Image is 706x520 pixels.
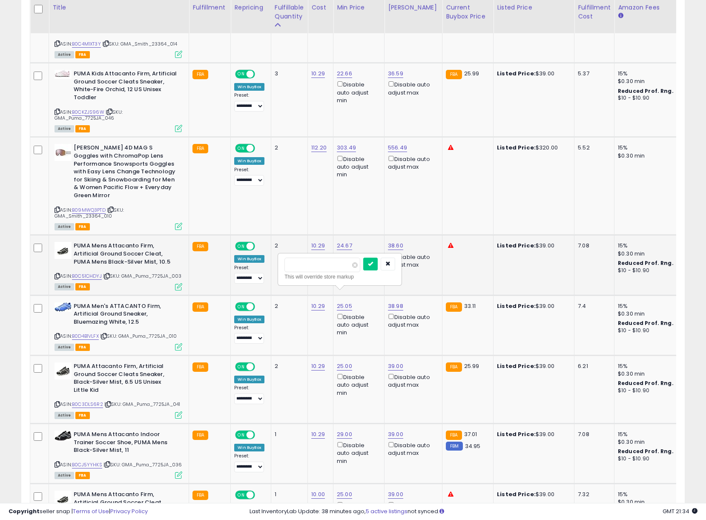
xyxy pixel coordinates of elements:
[618,242,689,250] div: 15%
[465,442,481,450] span: 34.95
[337,3,381,12] div: Min Price
[52,3,185,12] div: Title
[75,344,90,351] span: FBA
[464,302,476,310] span: 33.11
[497,144,568,152] div: $320.00
[578,242,608,250] div: 7.08
[618,319,674,327] b: Reduced Prof. Rng.
[497,302,568,310] div: $39.00
[236,243,247,250] span: ON
[337,490,352,499] a: 25.00
[388,3,439,12] div: [PERSON_NAME]
[192,491,208,500] small: FBA
[337,144,356,152] a: 303.49
[74,362,177,396] b: PUMA Attacanto Firm, Artificial Ground Soccer Cleats Sneaker, Black-Silver Mist, 6.5 US Unisex Li...
[618,95,689,102] div: $10 - $10.90
[55,431,182,478] div: ASIN:
[75,223,90,230] span: FBA
[497,362,536,370] b: Listed Price:
[55,362,182,418] div: ASIN:
[275,144,301,152] div: 2
[75,472,90,479] span: FBA
[234,157,264,165] div: Win BuyBox
[311,302,325,310] a: 10.29
[55,302,72,312] img: 41aO+EpT0cL._SL40_.jpg
[618,362,689,370] div: 15%
[388,430,403,439] a: 39.00
[337,154,378,179] div: Disable auto adjust min
[446,362,462,372] small: FBA
[234,444,264,451] div: Win BuyBox
[55,491,72,508] img: 31IAO4P5b3L._SL40_.jpg
[618,259,674,267] b: Reduced Prof. Rng.
[618,431,689,438] div: 15%
[337,312,378,337] div: Disable auto adjust min
[388,154,436,171] div: Disable auto adjust max
[446,442,462,451] small: FBM
[663,507,697,515] span: 2025-08-11 21:34 GMT
[55,242,182,289] div: ASIN:
[497,70,568,78] div: $39.00
[578,431,608,438] div: 7.08
[618,78,689,85] div: $0.30 min
[497,490,536,498] b: Listed Price:
[618,455,689,463] div: $10 - $10.90
[618,438,689,446] div: $0.30 min
[618,310,689,318] div: $0.30 min
[388,144,407,152] a: 556.49
[618,302,689,310] div: 15%
[337,241,352,250] a: 24.67
[446,3,490,21] div: Current Buybox Price
[497,430,536,438] b: Listed Price:
[497,491,568,498] div: $39.00
[192,302,208,312] small: FBA
[72,109,104,116] a: B0CKZJS96W
[446,431,462,440] small: FBA
[250,508,697,516] div: Last InventoryLab Update: 38 minutes ago, not synced.
[74,70,177,103] b: PUMA Kids Attacanto Firm, Artificial Ground Soccer Cleats Sneaker, White-Fire Orchid, 12 US Unise...
[337,440,378,465] div: Disable auto adjust min
[234,265,264,284] div: Preset:
[9,507,40,515] strong: Copyright
[254,71,267,78] span: OFF
[74,431,177,457] b: PUMA Mens Attacanto Indoor Trainer Soccer Shoe, PUMA Mens Black-Silver Mist, 11
[618,152,689,160] div: $0.30 min
[254,303,267,310] span: OFF
[72,333,99,340] a: B0D4B1VLFX
[103,273,181,279] span: | SKU: GMA_Puma_7725JA_003
[254,363,267,371] span: OFF
[497,241,536,250] b: Listed Price:
[388,80,436,96] div: Disable auto adjust max
[578,70,608,78] div: 5.37
[192,144,208,153] small: FBA
[388,302,403,310] a: 38.98
[578,362,608,370] div: 6.21
[55,125,74,132] span: All listings currently available for purchase on Amazon
[236,303,247,310] span: ON
[275,491,301,498] div: 1
[254,243,267,250] span: OFF
[55,412,74,419] span: All listings currently available for purchase on Amazon
[55,283,74,290] span: All listings currently available for purchase on Amazon
[234,376,264,383] div: Win BuyBox
[618,491,689,498] div: 15%
[446,302,462,312] small: FBA
[388,252,436,269] div: Disable auto adjust max
[497,302,536,310] b: Listed Price:
[618,267,689,274] div: $10 - $10.90
[236,491,247,499] span: ON
[578,491,608,498] div: 7.32
[236,363,247,371] span: ON
[388,241,403,250] a: 38.60
[388,312,436,329] div: Disable auto adjust max
[100,333,177,339] span: | SKU: GMA_Puma_7725JA_010
[366,507,408,515] a: 5 active listings
[192,431,208,440] small: FBA
[55,223,74,230] span: All listings currently available for purchase on Amazon
[55,51,74,58] span: All listings currently available for purchase on Amazon
[9,508,148,516] div: seller snap | |
[72,461,102,468] a: B0CJ5YYHKS
[72,273,102,280] a: B0C51CHDYJ
[55,207,124,219] span: | SKU: GMA_Smith_23364_010
[618,144,689,152] div: 15%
